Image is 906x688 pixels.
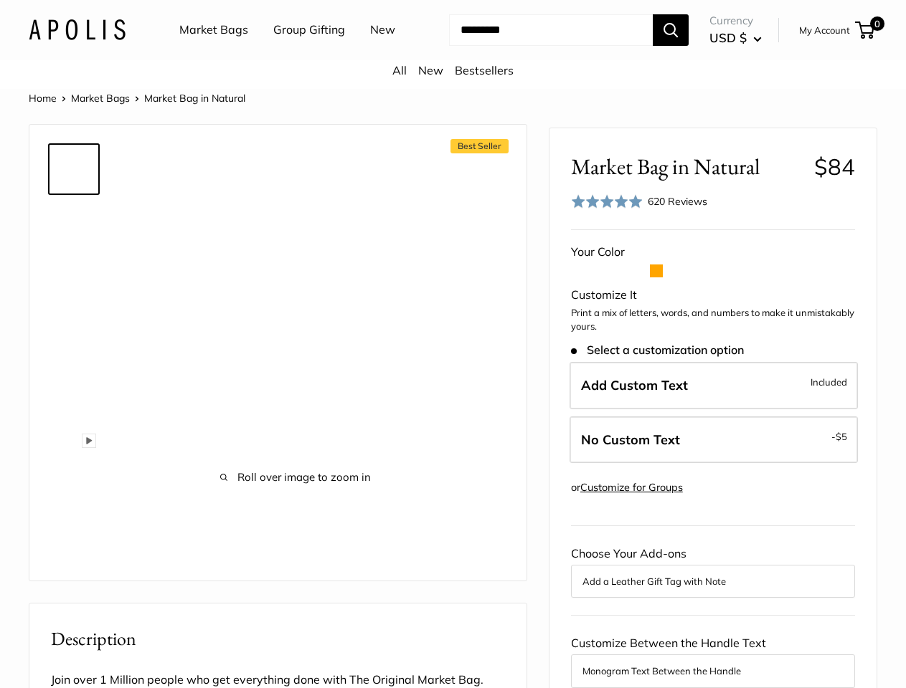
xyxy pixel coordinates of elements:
a: Market Bag in Natural [48,143,100,195]
span: USD $ [709,30,747,45]
span: - [831,428,847,445]
a: My Account [799,21,850,39]
h2: Description [51,625,505,653]
a: Market Bag in Natural [48,201,100,252]
span: 620 Reviews [648,195,707,208]
div: Choose Your Add-ons [571,543,855,598]
span: Select a customization option [571,343,744,357]
span: Included [811,373,847,391]
p: Print a mix of letters, words, and numbers to make it unmistakably yours. [571,306,855,334]
nav: Breadcrumb [29,89,245,107]
input: Search... [449,14,653,46]
span: Market Bag in Natural [144,92,245,105]
span: 0 [870,16,884,31]
div: Your Color [571,242,855,263]
span: $5 [836,431,847,442]
div: Customize It [571,285,855,306]
span: No Custom Text [581,431,680,448]
button: USD $ [709,27,762,49]
span: Add Custom Text [581,377,688,393]
label: Add Custom Text [570,362,858,409]
a: Group Gifting [273,19,345,41]
button: Add a Leather Gift Tag with Note [582,573,844,590]
a: Market Bag in Natural [48,487,100,539]
a: Market Bags [179,19,248,41]
a: Customize for Groups [580,481,683,494]
a: Market Bag in Natural [48,258,100,310]
span: Currency [709,11,762,31]
span: Best Seller [450,139,509,153]
a: Bestsellers [455,63,514,77]
a: description_13" wide, 18" high, 8" deep; handles: 3.5" [48,373,100,424]
a: All [392,63,407,77]
a: New [370,19,395,41]
span: Market Bag in Natural [571,153,803,180]
a: Market Bag in Natural [48,315,100,367]
img: Apolis [29,19,126,40]
a: Home [29,92,57,105]
button: Monogram Text Between the Handle [582,662,844,679]
div: or [571,478,683,497]
a: Market Bag in Natural [48,430,100,482]
label: Leave Blank [570,416,858,464]
span: Roll over image to zoom in [144,467,447,487]
div: Customize Between the Handle Text [571,633,855,687]
a: New [418,63,443,77]
button: Search [653,14,689,46]
span: $84 [814,153,855,181]
a: Market Bag in Natural [48,545,100,596]
a: 0 [857,21,874,39]
a: Market Bags [71,92,130,105]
